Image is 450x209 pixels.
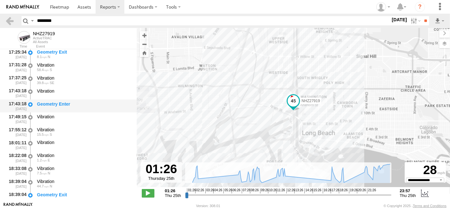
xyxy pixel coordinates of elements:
button: Zoom in [140,31,149,40]
label: Play/Stop [142,189,154,197]
span: 14:26 [304,188,313,193]
div: NHZ27919 - View Asset History [33,31,55,36]
span: 01:26 [187,188,196,193]
span: 05:26 [223,188,232,193]
span: 44.7 [37,198,49,201]
span: 06:26 [232,188,241,193]
label: [DATE] [391,16,408,23]
span: 03:26 [205,188,214,193]
label: Export results as... [434,16,445,25]
div: 18:33:08 [DATE] [5,165,27,177]
span: 04:26 [213,188,222,193]
span: Heading: 350 [48,172,50,175]
span: Thu 25th Sep 2025 [165,193,181,198]
div: ActiveTRAC [33,36,55,40]
span: Heading: 74 [48,159,50,162]
span: 15.5 [37,133,49,136]
span: 08:26 [250,188,259,193]
div: Vibration [37,62,131,68]
div: Geometry Exit [37,49,131,55]
span: 15:26 [313,188,322,193]
div: Zulema McIntosch [374,2,392,12]
div: Vibration [37,88,131,94]
div: All Assets [33,40,55,44]
div: 17:43:18 [DATE] [5,87,27,99]
div: Event [36,45,137,48]
span: 7.5 [37,172,47,175]
span: NHZ27919 [302,99,320,103]
span: Thu 25th Sep 2025 [400,193,416,198]
span: 02:26 [195,188,204,193]
div: 17:37:25 [DATE] [5,74,27,86]
span: 11:26 [276,188,285,193]
i: ? [415,2,425,12]
div: 18:39:04 [DATE] [5,191,27,203]
span: Heading: 340 [50,198,52,201]
span: Heading: 340 [50,185,52,188]
div: 17:43:18 [DATE] [5,100,27,112]
span: Heading: 167 [50,68,52,72]
span: 20:26 [357,188,366,193]
div: 17:49:15 [DATE] [5,113,27,125]
span: 07:26 [242,188,251,193]
div: Vibration [37,179,131,185]
div: 28 [406,163,445,178]
span: 8.1 [37,55,47,59]
div: © Copyright 2025 - [384,204,447,208]
span: Heading: 18 [48,55,50,59]
span: 44.7 [37,185,49,188]
div: Vibration [37,153,131,159]
span: 39.8 [37,81,49,85]
div: Time [5,45,27,48]
span: 12:26 [286,188,295,193]
strong: 23:57 [400,188,416,193]
button: Zoom Home [140,49,149,57]
strong: 01:26 [165,188,181,193]
div: Geometry Exit [37,192,131,198]
div: 18:39:04 [DATE] [5,178,27,190]
div: Vibration [37,127,131,133]
span: 17:26 [331,188,340,193]
span: 19:26 [349,188,358,193]
div: 17:25:34 [DATE] [5,48,27,60]
div: 18:01:11 [DATE] [5,139,27,151]
div: 18:22:08 [DATE] [5,152,27,164]
span: 09:26 [260,188,269,193]
span: 13:26 [294,188,303,193]
span: 10:26 [268,188,277,193]
span: 1.2 [37,159,47,162]
a: Terms and Conditions [413,204,447,208]
div: Version: 308.01 [196,204,220,208]
div: 17:55:12 [DATE] [5,126,27,138]
span: Heading: 185 [50,133,52,136]
div: 17:31:28 [DATE] [5,61,27,73]
div: Vibration [37,75,131,81]
span: 18:26 [339,188,348,193]
label: Search Query [30,16,35,25]
div: Vibration [37,166,131,172]
a: Back to previous Page [5,16,14,25]
button: Zoom out [140,40,149,49]
a: Visit our Website [3,203,33,209]
span: Heading: 136 [50,81,54,85]
div: Geometry Enter [37,101,131,107]
img: rand-logo.svg [6,5,39,9]
span: 16:26 [323,188,332,193]
span: 58.4 [37,68,49,72]
span: 21:26 [367,188,376,193]
label: Search Filter Options [408,16,422,25]
div: Vibration [37,140,131,146]
div: Vibration [37,114,131,120]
